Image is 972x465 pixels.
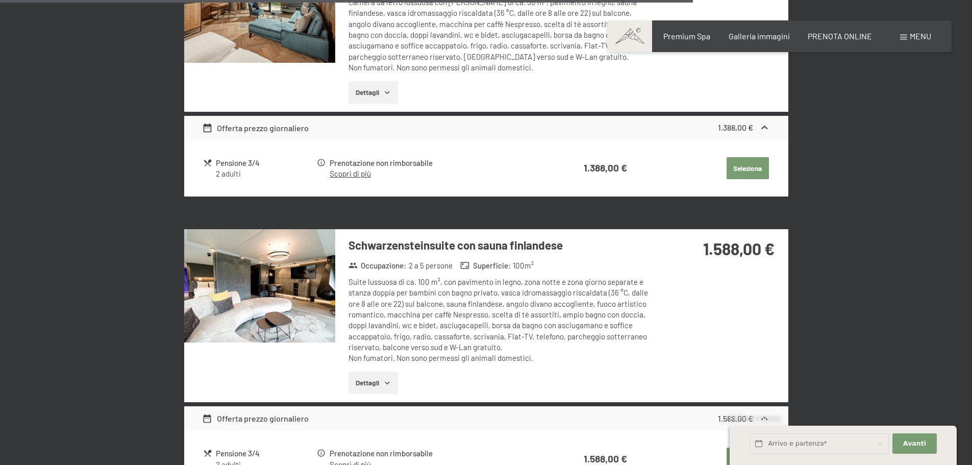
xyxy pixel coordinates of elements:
div: Prenotazione non rimborsabile [330,448,542,459]
div: Offerta prezzo giornaliero1.388,00 € [184,116,788,140]
div: Offerta prezzo giornaliero [202,412,309,425]
div: Pensione 3/4 [216,157,315,169]
strong: 1.588,00 € [584,453,627,464]
div: Pensione 3/4 [216,448,315,459]
strong: Occupazione : [348,260,407,271]
button: Seleziona [727,157,769,180]
span: 100 m² [513,260,534,271]
button: Avanti [892,433,936,454]
strong: Superficie : [460,260,511,271]
div: Offerta prezzo giornaliero1.588,00 € [184,406,788,431]
strong: 1.588,00 € [718,413,753,423]
a: Galleria immagini [729,31,790,41]
h3: Schwarzensteinsuite con sauna finlandese [348,237,652,253]
img: mss_renderimg.php [184,229,335,342]
strong: 1.588,00 € [703,239,775,258]
span: Richiesta express [730,414,781,422]
span: Menu [910,31,931,41]
div: 2 adulti [216,168,315,179]
div: Prenotazione non rimborsabile [330,157,542,169]
div: Offerta prezzo giornaliero [202,122,309,134]
button: Dettagli [348,81,398,104]
button: Dettagli [348,372,398,394]
a: Scopri di più [330,169,371,178]
strong: 1.388,00 € [584,162,627,174]
a: PRENOTA ONLINE [808,31,872,41]
span: Avanti [903,439,926,448]
strong: 1.388,00 € [718,123,753,132]
div: Suite lussuosa di ca. 100 m², con pavimento in legno, zona notte e zona giorno separate e stanza ... [348,277,652,363]
a: Premium Spa [663,31,710,41]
